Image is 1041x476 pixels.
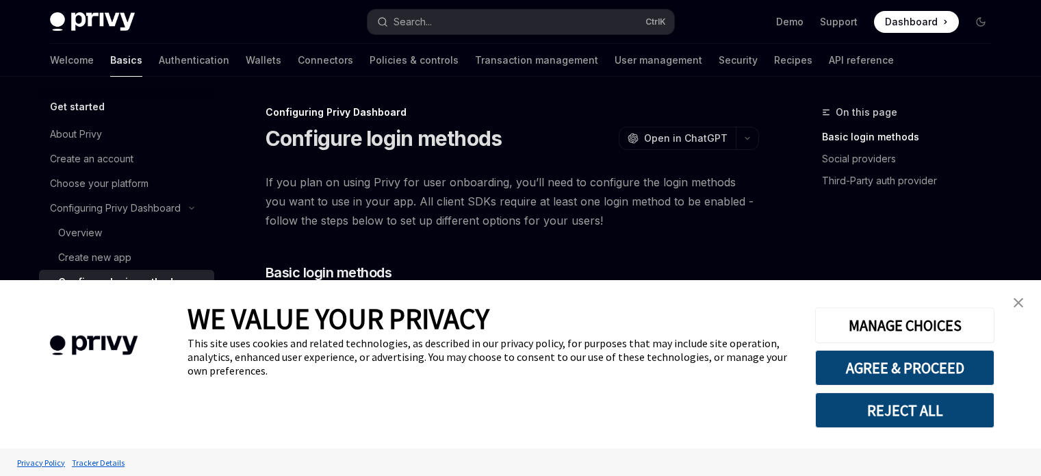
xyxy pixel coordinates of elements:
[829,44,894,77] a: API reference
[50,175,149,192] div: Choose your platform
[822,148,1003,170] a: Social providers
[188,336,795,377] div: This site uses cookies and related technologies, as described in our privacy policy, for purposes...
[266,173,759,230] span: If you plan on using Privy for user onboarding, you’ll need to configure the login methods you wa...
[368,10,674,34] button: Open search
[50,44,94,77] a: Welcome
[619,127,736,150] button: Open in ChatGPT
[820,15,858,29] a: Support
[822,170,1003,192] a: Third-Party auth provider
[615,44,702,77] a: User management
[874,11,959,33] a: Dashboard
[39,196,214,221] button: Toggle Configuring Privy Dashboard section
[50,99,105,115] h5: Get started
[50,151,133,167] div: Create an account
[159,44,229,77] a: Authentication
[39,245,214,270] a: Create new app
[970,11,992,33] button: Toggle dark mode
[110,44,142,77] a: Basics
[68,451,128,475] a: Tracker Details
[188,301,489,336] span: WE VALUE YOUR PRIVACY
[815,392,994,428] button: REJECT ALL
[21,316,167,375] img: company logo
[394,14,432,30] div: Search...
[246,44,281,77] a: Wallets
[719,44,758,77] a: Security
[58,274,179,290] div: Configure login methods
[50,200,181,216] div: Configuring Privy Dashboard
[14,451,68,475] a: Privacy Policy
[475,44,598,77] a: Transaction management
[815,350,994,386] button: AGREE & PROCEED
[298,44,353,77] a: Connectors
[58,225,102,241] div: Overview
[39,122,214,147] a: About Privy
[50,126,102,142] div: About Privy
[39,171,214,196] a: Choose your platform
[39,147,214,171] a: Create an account
[1005,289,1032,316] a: close banner
[776,15,804,29] a: Demo
[822,126,1003,148] a: Basic login methods
[266,263,392,282] span: Basic login methods
[645,16,666,27] span: Ctrl K
[39,221,214,245] a: Overview
[50,12,135,32] img: dark logo
[39,270,214,295] a: Configure login methods
[58,249,131,266] div: Create new app
[370,44,459,77] a: Policies & controls
[815,308,994,343] button: MANAGE CHOICES
[1014,298,1023,308] img: close banner
[836,104,897,121] span: On this page
[774,44,812,77] a: Recipes
[885,15,938,29] span: Dashboard
[644,131,728,145] span: Open in ChatGPT
[266,105,759,119] div: Configuring Privy Dashboard
[266,126,502,151] h1: Configure login methods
